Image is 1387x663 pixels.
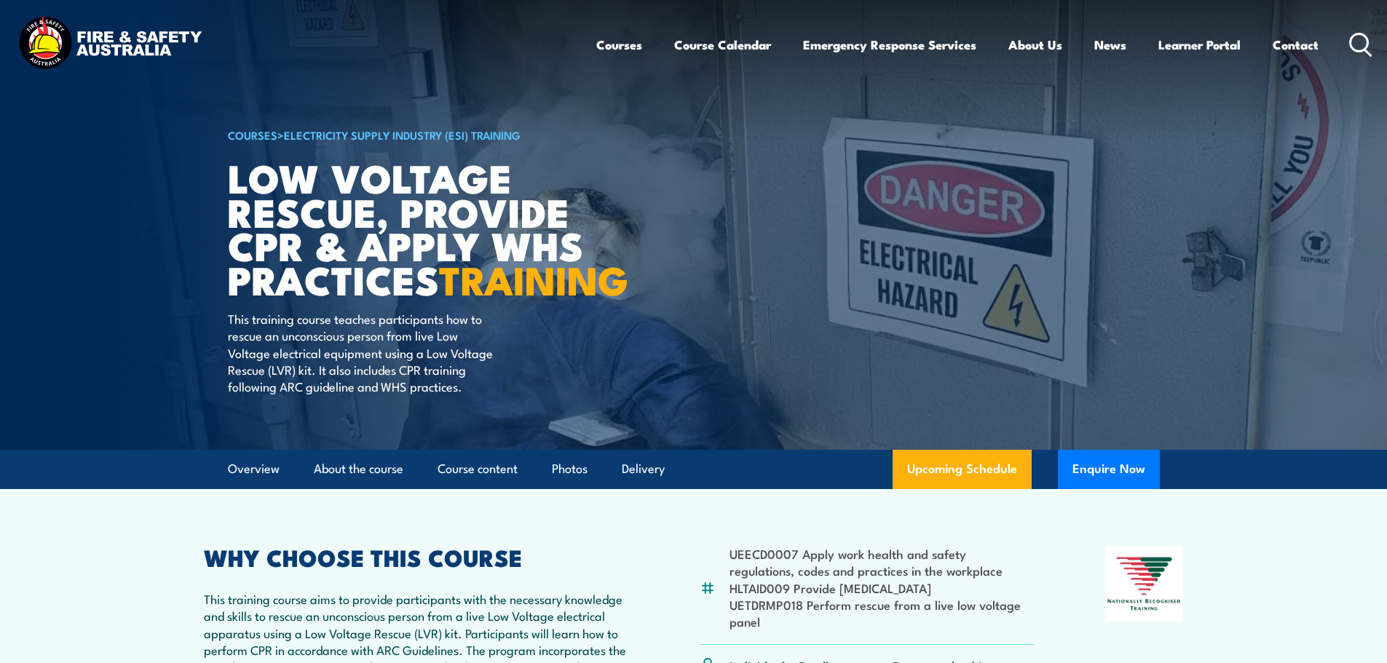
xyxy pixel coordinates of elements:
[228,160,588,296] h1: Low Voltage Rescue, Provide CPR & Apply WHS Practices
[552,450,588,488] a: Photos
[730,545,1035,579] li: UEECD0007 Apply work health and safety regulations, codes and practices in the workplace
[893,450,1032,489] a: Upcoming Schedule
[228,450,280,488] a: Overview
[438,450,518,488] a: Course content
[228,310,494,395] p: This training course teaches participants how to rescue an unconscious person from live Low Volta...
[1105,547,1184,621] img: Nationally Recognised Training logo.
[730,579,1035,596] li: HLTAID009 Provide [MEDICAL_DATA]
[228,126,588,143] h6: >
[1058,450,1160,489] button: Enquire Now
[1158,25,1241,64] a: Learner Portal
[204,547,629,567] h2: WHY CHOOSE THIS COURSE
[1008,25,1062,64] a: About Us
[439,248,628,309] strong: TRAINING
[730,596,1035,630] li: UETDRMP018 Perform rescue from a live low voltage panel
[674,25,771,64] a: Course Calendar
[284,127,521,143] a: Electricity Supply Industry (ESI) Training
[314,450,403,488] a: About the course
[1273,25,1319,64] a: Contact
[596,25,642,64] a: Courses
[1094,25,1126,64] a: News
[803,25,976,64] a: Emergency Response Services
[228,127,277,143] a: COURSES
[622,450,665,488] a: Delivery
